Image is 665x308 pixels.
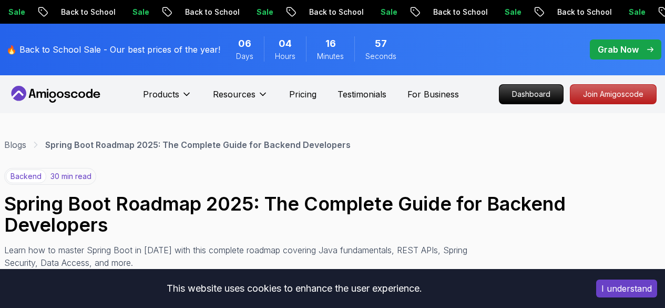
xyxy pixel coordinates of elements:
[8,277,580,300] div: This website uses cookies to enhance the user experience.
[53,7,124,17] p: Back to School
[213,88,255,101] p: Resources
[301,7,372,17] p: Back to School
[620,7,654,17] p: Sale
[4,193,661,235] h1: Spring Boot Roadmap 2025: The Complete Guide for Backend Developers
[238,36,251,51] span: 6 Days
[425,7,496,17] p: Back to School
[275,51,295,62] span: Hours
[6,170,46,183] p: backend
[279,36,292,51] span: 4 Hours
[407,88,459,101] a: For Business
[496,7,530,17] p: Sale
[6,43,220,56] p: 🔥 Back to School Sale - Our best prices of the year!
[372,7,406,17] p: Sale
[236,51,253,62] span: Days
[124,7,158,17] p: Sale
[325,36,336,51] span: 16 Minutes
[4,138,26,151] a: Blogs
[598,43,639,56] p: Grab Now
[365,51,396,62] span: Seconds
[45,138,351,151] p: Spring Boot Roadmap 2025: The Complete Guide for Backend Developers
[289,88,316,101] a: Pricing
[549,7,620,17] p: Back to School
[570,84,657,104] a: Join Amigoscode
[499,85,563,104] p: Dashboard
[50,171,91,182] p: 30 min read
[248,7,282,17] p: Sale
[499,84,564,104] a: Dashboard
[375,36,387,51] span: 57 Seconds
[570,85,656,104] p: Join Amigoscode
[317,51,344,62] span: Minutes
[143,88,192,109] button: Products
[4,244,475,269] p: Learn how to master Spring Boot in [DATE] with this complete roadmap covering Java fundamentals, ...
[213,88,268,109] button: Resources
[337,88,386,101] a: Testimonials
[596,280,657,297] button: Accept cookies
[143,88,179,101] p: Products
[177,7,248,17] p: Back to School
